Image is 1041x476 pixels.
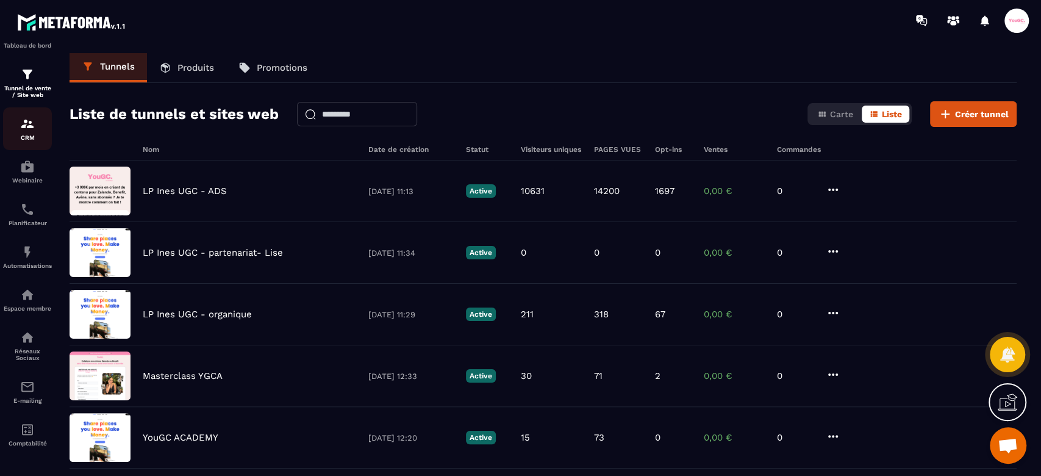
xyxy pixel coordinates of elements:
[704,186,765,197] p: 0,00 €
[368,310,454,319] p: [DATE] 11:29
[704,145,765,154] h6: Ventes
[655,432,660,443] p: 0
[521,145,582,154] h6: Visiteurs uniques
[143,247,283,258] p: LP Ines UGC - partenariat- Lise
[17,11,127,33] img: logo
[930,101,1017,127] button: Créer tunnel
[521,432,530,443] p: 15
[594,370,603,381] p: 71
[3,440,52,447] p: Comptabilité
[3,305,52,312] p: Espace membre
[466,431,496,444] p: Active
[177,62,214,73] p: Produits
[3,278,52,321] a: automationsautomationsEspace membre
[3,107,52,150] a: formationformationCRM
[3,150,52,193] a: automationsautomationsWebinaire
[466,369,496,383] p: Active
[70,352,131,400] img: image
[20,245,35,259] img: automations
[594,432,604,443] p: 73
[777,247,814,258] p: 0
[594,186,620,197] p: 14200
[143,370,223,381] p: Masterclass YGCA
[704,370,765,381] p: 0,00 €
[594,309,609,320] p: 318
[830,109,853,119] span: Carte
[777,432,814,443] p: 0
[70,102,279,126] h2: Liste de tunnels et sites web
[466,246,496,259] p: Active
[20,380,35,394] img: email
[3,58,52,107] a: formationformationTunnel de vente / Site web
[3,134,52,141] p: CRM
[70,53,147,82] a: Tunnels
[521,247,526,258] p: 0
[3,413,52,456] a: accountantaccountantComptabilité
[70,228,131,277] img: image
[777,186,814,197] p: 0
[3,321,52,370] a: social-networksocial-networkRéseaux Sociaux
[521,186,545,197] p: 10631
[20,67,35,82] img: formation
[3,236,52,278] a: automationsautomationsAutomatisations
[655,309,665,320] p: 67
[777,370,814,381] p: 0
[594,247,599,258] p: 0
[143,186,227,197] p: LP Ines UGC - ADS
[521,370,532,381] p: 30
[777,145,821,154] h6: Commandes
[704,309,765,320] p: 0,00 €
[20,330,35,345] img: social-network
[655,247,660,258] p: 0
[777,309,814,320] p: 0
[368,145,454,154] h6: Date de création
[20,117,35,131] img: formation
[704,247,765,258] p: 0,00 €
[3,370,52,413] a: emailemailE-mailing
[70,167,131,215] img: image
[368,372,454,381] p: [DATE] 12:33
[100,61,135,72] p: Tunnels
[3,397,52,404] p: E-mailing
[20,422,35,437] img: accountant
[226,53,320,82] a: Promotions
[466,184,496,198] p: Active
[882,109,902,119] span: Liste
[143,432,218,443] p: YouGC ACADEMY
[704,432,765,443] p: 0,00 €
[3,42,52,49] p: Tableau de bord
[655,370,660,381] p: 2
[368,248,454,258] p: [DATE] 11:34
[466,308,496,321] p: Active
[521,309,534,320] p: 211
[20,287,35,302] img: automations
[368,187,454,196] p: [DATE] 11:13
[990,427,1026,464] a: Ouvrir le chat
[810,106,860,123] button: Carte
[3,262,52,269] p: Automatisations
[466,145,509,154] h6: Statut
[70,413,131,462] img: image
[3,177,52,184] p: Webinaire
[143,145,356,154] h6: Nom
[655,186,674,197] p: 1697
[594,145,643,154] h6: PAGES VUES
[955,108,1009,120] span: Créer tunnel
[257,62,307,73] p: Promotions
[3,220,52,226] p: Planificateur
[368,433,454,442] p: [DATE] 12:20
[3,193,52,236] a: schedulerschedulerPlanificateur
[70,290,131,339] img: image
[143,309,252,320] p: LP Ines UGC - organique
[655,145,692,154] h6: Opt-ins
[862,106,909,123] button: Liste
[20,159,35,174] img: automations
[3,348,52,361] p: Réseaux Sociaux
[3,85,52,98] p: Tunnel de vente / Site web
[20,202,35,217] img: scheduler
[147,53,226,82] a: Produits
